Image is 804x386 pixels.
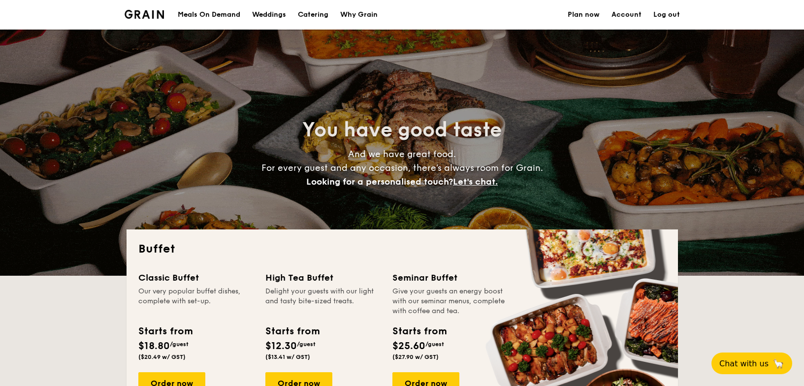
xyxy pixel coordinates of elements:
[138,354,186,360] span: ($20.49 w/ GST)
[261,149,543,187] span: And we have great food. For every guest and any occasion, there’s always room for Grain.
[125,10,164,19] img: Grain
[302,118,502,142] span: You have good taste
[138,287,254,316] div: Our very popular buffet dishes, complete with set-up.
[138,241,666,257] h2: Buffet
[711,353,792,374] button: Chat with us🦙
[138,271,254,285] div: Classic Buffet
[265,271,381,285] div: High Tea Buffet
[265,287,381,316] div: Delight your guests with our light and tasty bite-sized treats.
[392,354,439,360] span: ($27.90 w/ GST)
[265,340,297,352] span: $12.30
[138,324,192,339] div: Starts from
[453,176,498,187] span: Let's chat.
[772,358,784,369] span: 🦙
[392,271,508,285] div: Seminar Buffet
[392,324,446,339] div: Starts from
[392,287,508,316] div: Give your guests an energy boost with our seminar menus, complete with coffee and tea.
[306,176,453,187] span: Looking for a personalised touch?
[265,324,319,339] div: Starts from
[170,341,189,348] span: /guest
[719,359,769,368] span: Chat with us
[125,10,164,19] a: Logotype
[392,340,425,352] span: $25.60
[265,354,310,360] span: ($13.41 w/ GST)
[297,341,316,348] span: /guest
[425,341,444,348] span: /guest
[138,340,170,352] span: $18.80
